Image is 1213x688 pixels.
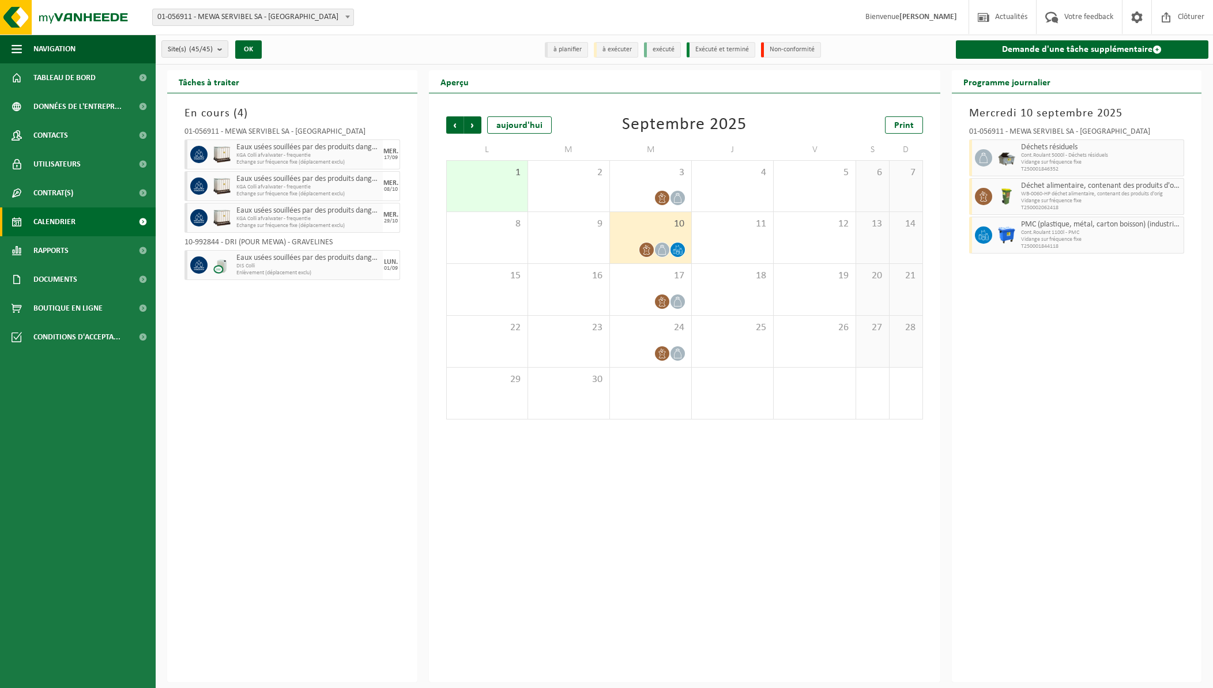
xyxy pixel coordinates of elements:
[1021,166,1181,173] span: T250001846352
[383,180,398,187] div: MER.
[969,128,1185,139] div: 01-056911 - MEWA SERVIBEL SA - [GEOGRAPHIC_DATA]
[453,218,522,230] span: 8
[862,218,883,230] span: 13
[429,70,480,93] h2: Aperçu
[383,211,398,218] div: MER.
[1021,198,1181,205] span: Vidange sur fréquence fixe
[1021,143,1181,152] span: Déchets résiduels
[895,322,917,334] span: 28
[384,259,398,266] div: LUN.
[534,373,604,386] span: 30
[692,139,774,160] td: J
[952,70,1062,93] h2: Programme journalier
[644,42,681,58] li: exécuté
[895,270,917,282] span: 21
[610,139,692,160] td: M
[534,167,604,179] span: 2
[895,218,917,230] span: 14
[779,322,849,334] span: 26
[698,218,767,230] span: 11
[956,40,1209,59] a: Demande d'une tâche supplémentaire
[236,143,380,152] span: Eaux usées souillées par des produits dangereux
[856,139,890,160] td: S
[862,322,883,334] span: 27
[534,270,604,282] span: 16
[33,236,69,265] span: Rapports
[453,270,522,282] span: 15
[184,239,400,250] div: 10-992844 - DRI (POUR MEWA) - GRAVELINES
[894,121,914,130] span: Print
[236,254,380,263] span: Eaux usées souillées par des produits dangereux
[698,270,767,282] span: 18
[761,42,821,58] li: Non-conformité
[384,218,398,224] div: 29/10
[33,150,81,179] span: Utilisateurs
[1021,182,1181,191] span: Déchet alimentaire, contenant des produits d'origine animale, non emballé, catégorie 3
[213,177,231,195] img: PB-IC-1000-HPE-00-01
[33,179,73,207] span: Contrat(s)
[453,167,522,179] span: 1
[779,218,849,230] span: 12
[33,265,77,294] span: Documents
[774,139,856,160] td: V
[862,270,883,282] span: 20
[1021,243,1181,250] span: T250001844118
[33,92,122,121] span: Données de l'entrepr...
[235,40,262,59] button: OK
[616,167,685,179] span: 3
[998,188,1015,205] img: WB-0060-HPE-GN-50
[184,128,400,139] div: 01-056911 - MEWA SERVIBEL SA - [GEOGRAPHIC_DATA]
[698,167,767,179] span: 4
[1021,236,1181,243] span: Vidange sur fréquence fixe
[236,206,380,216] span: Eaux usées souillées par des produits dangereux
[534,218,604,230] span: 9
[236,270,380,277] span: Enlèvement (déplacement exclu)
[890,139,923,160] td: D
[152,9,354,26] span: 01-056911 - MEWA SERVIBEL SA - PÉRONNES-LEZ-BINCHE
[167,70,251,93] h2: Tâches à traiter
[236,191,380,198] span: Echange sur fréquence fixe (déplacement exclu)
[1021,159,1181,166] span: Vidange sur fréquence fixe
[33,35,76,63] span: Navigation
[528,139,610,160] td: M
[779,270,849,282] span: 19
[153,9,353,25] span: 01-056911 - MEWA SERVIBEL SA - PÉRONNES-LEZ-BINCHE
[236,216,380,222] span: KGA Colli afvalwater - frequentie
[238,108,244,119] span: 4
[184,105,400,122] h3: En cours ( )
[33,294,103,323] span: Boutique en ligne
[885,116,923,134] a: Print
[545,42,588,58] li: à planifier
[998,226,1015,244] img: WB-1100-HPE-BE-01
[236,152,380,159] span: KGA Colli afvalwater - frequentie
[1021,152,1181,159] span: Cont.Roulant 5000l - Déchets résiduels
[616,322,685,334] span: 24
[1021,205,1181,211] span: T250002062418
[189,46,213,53] count: (45/45)
[687,42,755,58] li: Exécuté et terminé
[213,256,231,274] img: LP-LD-CU
[446,116,464,134] span: Précédent
[899,13,957,21] strong: [PERSON_NAME]
[895,167,917,179] span: 7
[1021,191,1181,198] span: WB-0060-HP déchet alimentaire, contenant des produits d'orig
[236,222,380,229] span: Echange sur fréquence fixe (déplacement exclu)
[33,63,96,92] span: Tableau de bord
[779,167,849,179] span: 5
[698,322,767,334] span: 25
[453,322,522,334] span: 22
[969,105,1185,122] h3: Mercredi 10 septembre 2025
[594,42,638,58] li: à exécuter
[161,40,228,58] button: Site(s)(45/45)
[213,209,231,226] img: PB-IC-1000-HPE-00-01
[998,149,1015,167] img: WB-5000-GAL-GY-01
[213,146,231,163] img: PB-IC-1000-HPE-00-01
[33,121,68,150] span: Contacts
[453,373,522,386] span: 29
[384,155,398,161] div: 17/09
[236,159,380,166] span: Echange sur fréquence fixe (déplacement exclu)
[236,263,380,270] span: DIS Colli
[236,184,380,191] span: KGA Colli afvalwater - frequentie
[616,218,685,230] span: 10
[384,266,398,271] div: 01/09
